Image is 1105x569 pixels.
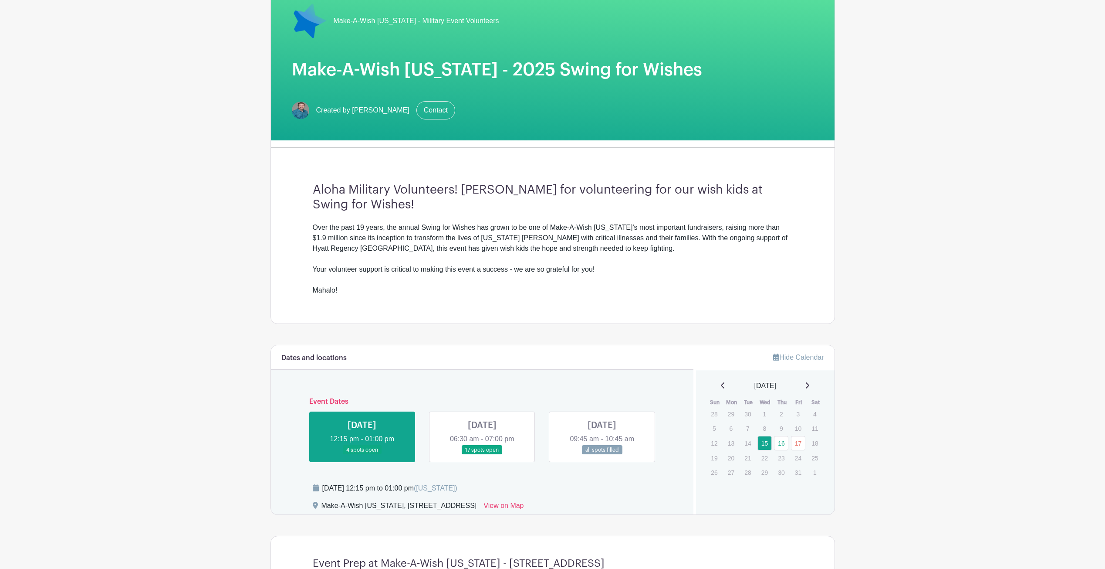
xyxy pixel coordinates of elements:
p: 12 [707,436,721,450]
p: 30 [740,407,755,421]
th: Wed [757,398,774,407]
p: 5 [707,422,721,435]
a: 16 [774,436,788,450]
h1: Make-A-Wish [US_STATE] - 2025 Swing for Wishes [292,59,814,80]
h3: Aloha Military Volunteers! [PERSON_NAME] for volunteering for our wish kids at Swing for Wishes! [313,183,793,212]
p: 18 [808,436,822,450]
p: 4 [808,407,822,421]
p: 7 [740,422,755,435]
p: 26 [707,466,721,479]
p: 3 [791,407,805,421]
p: 2 [774,407,788,421]
p: 14 [740,436,755,450]
p: 31 [791,466,805,479]
p: 11 [808,422,822,435]
th: Tue [740,398,757,407]
p: 8 [757,422,772,435]
p: 1 [808,466,822,479]
a: Hide Calendar [773,354,824,361]
span: ([US_STATE]) [414,484,457,492]
p: 20 [724,451,738,465]
p: 29 [757,466,772,479]
p: 28 [740,466,755,479]
img: will_phelps-312x214.jpg [292,102,309,119]
th: Thu [774,398,791,407]
p: 13 [724,436,738,450]
p: 23 [774,451,788,465]
th: Sat [807,398,824,407]
a: 15 [757,436,772,450]
th: Mon [723,398,740,407]
h6: Dates and locations [281,354,347,362]
div: Make-A-Wish [US_STATE], [STREET_ADDRESS] [321,501,477,514]
p: 21 [740,451,755,465]
p: 9 [774,422,788,435]
p: 29 [724,407,738,421]
p: 30 [774,466,788,479]
p: 27 [724,466,738,479]
div: [DATE] 12:15 pm to 01:00 pm [322,483,457,494]
span: Make-A-Wish [US_STATE] - Military Event Volunteers [334,16,499,26]
p: 1 [757,407,772,421]
a: 17 [791,436,805,450]
p: 19 [707,451,721,465]
p: 24 [791,451,805,465]
img: 18-blue-star-png-image.png [292,3,327,38]
span: [DATE] [754,381,776,391]
p: 22 [757,451,772,465]
p: 28 [707,407,721,421]
p: 6 [724,422,738,435]
p: 10 [791,422,805,435]
th: Fri [791,398,808,407]
p: 25 [808,451,822,465]
h6: Event Dates [302,398,662,406]
a: View on Map [483,501,524,514]
div: Over the past 19 years, the annual Swing for Wishes has grown to be one of Make-A-Wish [US_STATE]... [313,222,793,296]
span: Created by [PERSON_NAME] [316,105,409,116]
a: Contact [416,101,455,119]
th: Sun [706,398,723,407]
